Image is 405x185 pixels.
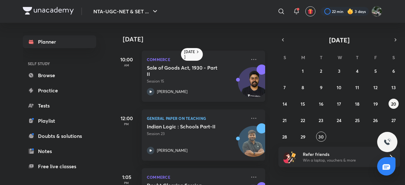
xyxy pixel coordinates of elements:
[301,117,305,123] abbr: September 22, 2025
[147,65,226,77] h5: Sale of Goods Act, 1930 - Part II
[337,101,341,107] abbr: September 17, 2025
[147,131,246,137] p: Session 23
[337,117,341,123] abbr: September 24, 2025
[352,66,362,76] button: September 4, 2025
[318,134,324,140] abbr: September 30, 2025
[298,99,308,109] button: September 15, 2025
[114,173,139,181] h5: 1:05
[320,68,322,74] abbr: September 2, 2025
[389,99,399,109] button: September 20, 2025
[371,82,381,92] button: September 12, 2025
[352,115,362,125] button: September 25, 2025
[147,56,246,63] p: Commerce
[373,117,378,123] abbr: September 26, 2025
[371,99,381,109] button: September 19, 2025
[334,99,344,109] button: September 17, 2025
[23,99,96,112] a: Tests
[23,130,96,142] a: Doubts & solutions
[371,66,381,76] button: September 5, 2025
[391,101,396,107] abbr: September 20, 2025
[114,63,139,67] p: AM
[329,36,350,44] span: [DATE]
[301,134,305,140] abbr: September 29, 2025
[23,84,96,97] a: Practice
[123,35,271,43] h4: [DATE]
[298,115,308,125] button: September 22, 2025
[114,181,139,185] p: PM
[334,66,344,76] button: September 3, 2025
[147,114,246,122] p: General Paper on Teaching
[371,6,382,17] img: Aditi Kathuria
[238,129,269,160] img: Avatar
[298,66,308,76] button: September 1, 2025
[298,132,308,142] button: September 29, 2025
[308,9,313,14] img: avatar
[114,114,139,122] h5: 12:00
[374,54,377,60] abbr: Friday
[23,69,96,82] a: Browse
[283,54,286,60] abbr: Sunday
[23,160,96,173] a: Free live classes
[371,115,381,125] button: September 26, 2025
[238,71,269,101] img: Avatar
[352,99,362,109] button: September 18, 2025
[305,6,315,16] button: avatar
[301,101,305,107] abbr: September 15, 2025
[320,84,322,90] abbr: September 9, 2025
[352,82,362,92] button: September 11, 2025
[338,54,342,60] abbr: Wednesday
[303,151,381,157] h6: Refer friends
[316,115,326,125] button: September 23, 2025
[355,101,359,107] abbr: September 18, 2025
[356,68,358,74] abbr: September 4, 2025
[302,84,304,90] abbr: September 8, 2025
[23,58,96,69] h6: SELF STUDY
[114,122,139,126] p: PM
[355,117,360,123] abbr: September 25, 2025
[283,151,296,163] img: referral
[23,7,74,15] img: Company Logo
[319,117,323,123] abbr: September 23, 2025
[391,84,396,90] abbr: September 13, 2025
[389,82,399,92] button: September 13, 2025
[389,66,399,76] button: September 6, 2025
[303,157,381,163] p: Win a laptop, vouchers & more
[391,117,396,123] abbr: September 27, 2025
[392,54,395,60] abbr: Saturday
[282,134,287,140] abbr: September 28, 2025
[283,84,286,90] abbr: September 7, 2025
[301,54,305,60] abbr: Monday
[23,35,96,48] a: Planner
[373,101,378,107] abbr: September 19, 2025
[23,7,74,16] a: Company Logo
[147,123,226,130] h5: Indian Logic : Schools Part-II
[280,99,290,109] button: September 14, 2025
[280,132,290,142] button: September 28, 2025
[320,54,322,60] abbr: Tuesday
[157,148,188,153] p: [PERSON_NAME]
[338,68,340,74] abbr: September 3, 2025
[392,68,395,74] abbr: September 6, 2025
[298,82,308,92] button: September 8, 2025
[316,132,326,142] button: September 30, 2025
[319,101,323,107] abbr: September 16, 2025
[302,68,304,74] abbr: September 1, 2025
[316,66,326,76] button: September 2, 2025
[316,82,326,92] button: September 9, 2025
[374,68,377,74] abbr: September 5, 2025
[147,78,246,84] p: Session 15
[334,82,344,92] button: September 10, 2025
[280,82,290,92] button: September 7, 2025
[287,35,391,44] button: [DATE]
[356,54,358,60] abbr: Thursday
[337,84,341,90] abbr: September 10, 2025
[283,101,287,107] abbr: September 14, 2025
[23,145,96,157] a: Notes
[280,115,290,125] button: September 21, 2025
[90,5,163,18] button: NTA-UGC-NET & SET ...
[23,114,96,127] a: Playlist
[157,89,188,95] p: [PERSON_NAME]
[383,138,391,146] img: ttu
[347,8,353,15] img: streak
[184,49,195,59] h6: [DATE]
